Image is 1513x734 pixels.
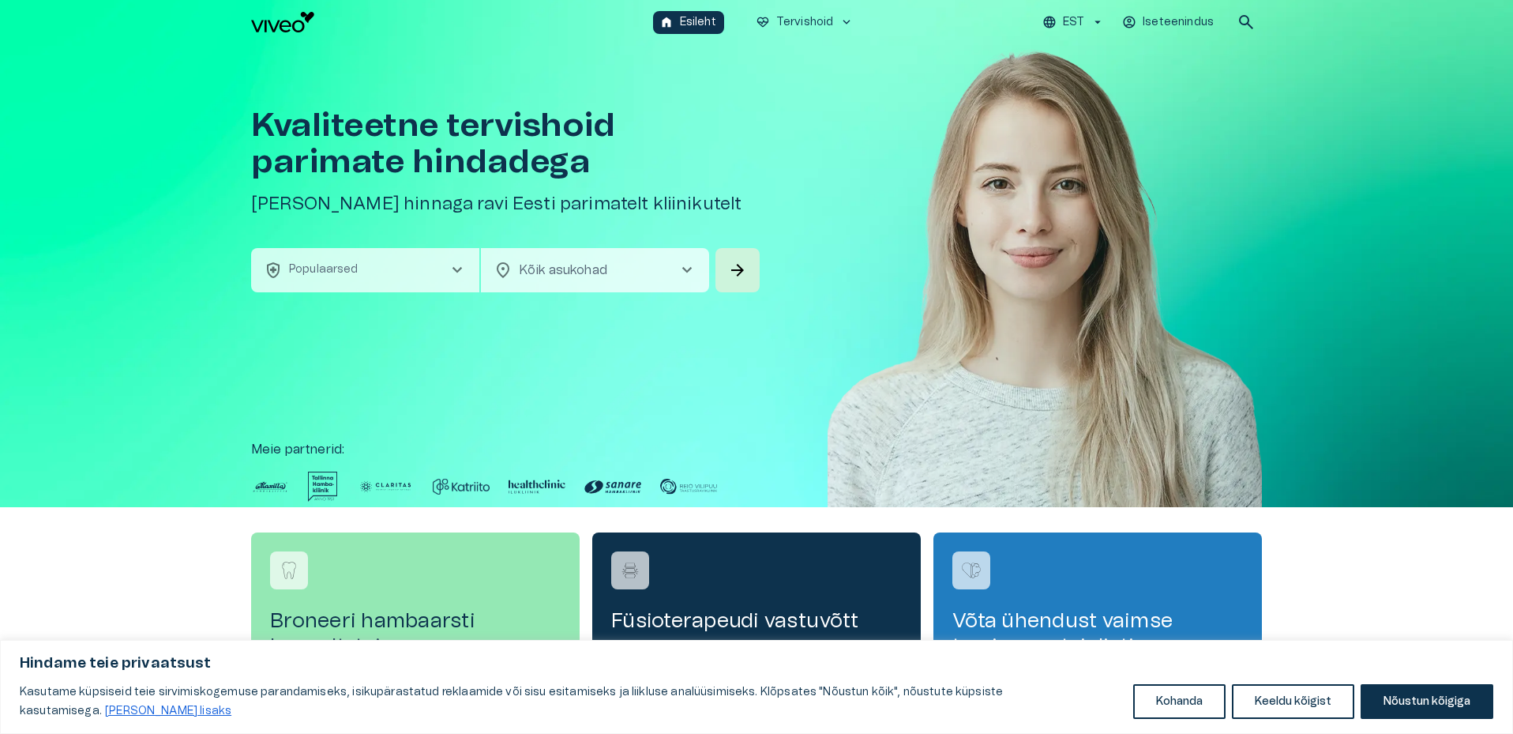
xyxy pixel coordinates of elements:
[1063,14,1084,31] p: EST
[618,559,642,582] img: Füsioterapeudi vastuvõtt logo
[251,193,763,216] h5: [PERSON_NAME] hinnaga ravi Eesti parimatelt kliinikutelt
[519,261,652,280] p: Kõik asukohad
[756,15,770,29] span: ecg_heart
[1237,13,1256,32] span: search
[584,472,641,502] img: Partner logo
[251,533,580,678] a: Navigate to service booking
[251,12,647,32] a: Navigate to homepage
[660,472,717,502] img: Partner logo
[1133,684,1226,719] button: Kohanda
[1230,6,1262,38] button: open search modal
[749,11,861,34] button: ecg_heartTervishoidkeyboard_arrow_down
[264,261,283,280] span: health_and_safety
[653,11,724,34] button: homeEsileht
[728,261,747,280] span: arrow_forward
[270,608,561,659] h4: Broneeri hambaarsti konsultatsioon
[357,472,414,502] img: Partner logo
[1143,14,1214,31] p: Iseteenindus
[659,15,674,29] span: home
[448,261,467,280] span: chevron_right
[251,440,1262,459] p: Meie partnerid :
[839,15,854,29] span: keyboard_arrow_down
[776,14,834,31] p: Tervishoid
[592,533,921,678] a: Navigate to service booking
[104,705,232,717] a: Loe lisaks
[1040,11,1107,34] button: EST
[251,107,763,180] h1: Kvaliteetne tervishoid parimate hindadega
[959,559,983,582] img: Võta ühendust vaimse tervise spetsialistiga logo
[20,654,1493,673] p: Hindame teie privaatsust
[1232,684,1354,719] button: Keeldu kõigist
[680,14,716,31] p: Esileht
[933,533,1262,678] a: Navigate to service booking
[952,608,1243,659] h4: Võta ühendust vaimse tervise spetsialistiga
[828,44,1262,555] img: Woman smiling
[1120,11,1218,34] button: Iseteenindus
[509,472,565,502] img: Partner logo
[277,559,301,582] img: Broneeri hambaarsti konsultatsioon logo
[251,248,479,292] button: health_and_safetyPopulaarsedchevron_right
[251,12,314,32] img: Viveo logo
[289,262,359,278] p: Populaarsed
[678,261,696,280] span: chevron_right
[1361,684,1493,719] button: Nõustun kõigiga
[308,472,338,502] img: Partner logo
[494,261,512,280] span: location_on
[20,683,1121,721] p: Kasutame küpsiseid teie sirvimiskogemuse parandamiseks, isikupärastatud reklaamide või sisu esita...
[715,248,760,292] button: Search
[433,472,490,502] img: Partner logo
[611,608,902,634] h4: Füsioterapeudi vastuvõtt
[251,472,289,502] img: Partner logo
